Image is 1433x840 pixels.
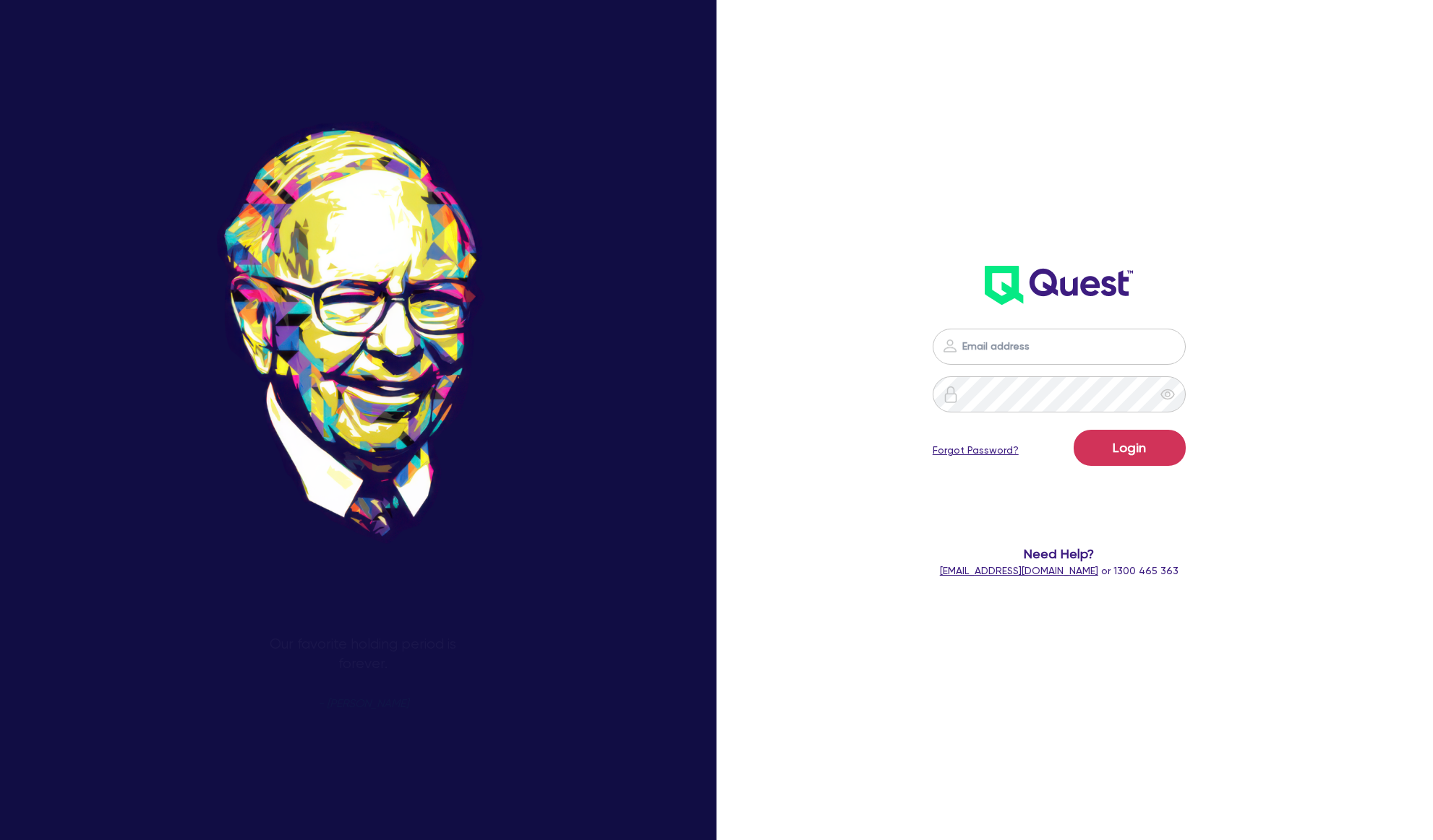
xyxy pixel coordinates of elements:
img: icon-password [942,386,959,403]
img: icon-password [941,337,959,355]
input: Email address [933,329,1186,365]
button: Login [1074,430,1186,466]
img: wH2k97JdezQIQAAAABJRU5ErkJggg== [985,266,1133,305]
span: or 1300 465 363 [940,565,1179,576]
a: [EMAIL_ADDRESS][DOMAIN_NAME] [940,565,1098,576]
span: Need Help? [866,544,1252,563]
span: eye [1160,387,1175,402]
span: - [PERSON_NAME] [318,698,408,709]
a: Forgot Password? [933,443,1019,458]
